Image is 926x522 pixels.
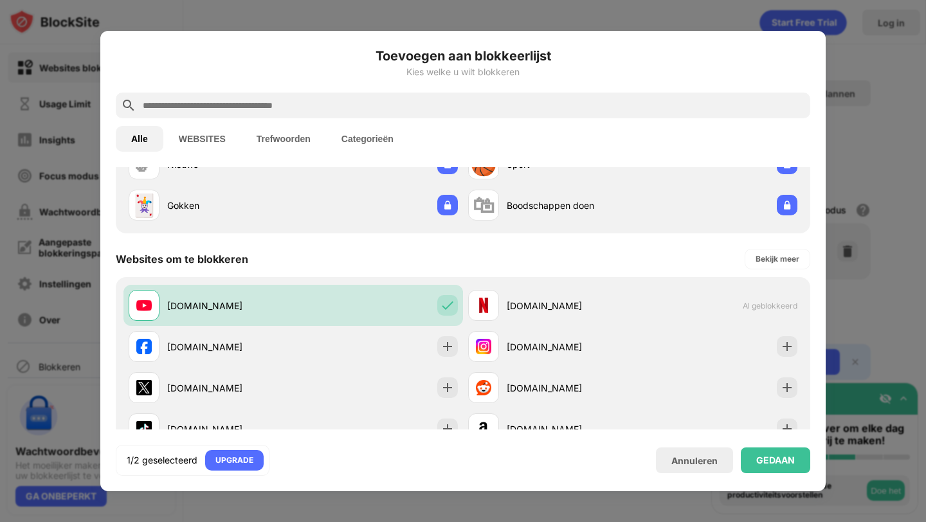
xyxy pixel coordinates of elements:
[756,253,799,265] div: Bekijk meer
[131,192,158,219] div: 🃏
[215,454,253,467] div: UPGRADE
[507,199,633,212] div: Boodschappen doen
[507,422,633,436] div: [DOMAIN_NAME]
[163,126,241,152] button: WEBSITES
[507,299,633,312] div: [DOMAIN_NAME]
[476,380,491,395] img: favicons
[476,298,491,313] img: favicons
[136,339,152,354] img: favicons
[116,126,163,152] button: Alle
[671,455,718,466] div: Annuleren
[507,381,633,395] div: [DOMAIN_NAME]
[326,126,409,152] button: Categorieën
[116,46,810,66] h6: Toevoegen aan blokkeerlijst
[476,339,491,354] img: favicons
[743,301,797,310] span: Al geblokkeerd
[167,422,293,436] div: [DOMAIN_NAME]
[241,126,326,152] button: Trefwoorden
[507,340,633,354] div: [DOMAIN_NAME]
[136,421,152,437] img: favicons
[136,298,152,313] img: favicons
[116,253,248,265] div: Websites om te blokkeren
[116,67,810,77] div: Kies welke u wilt blokkeren
[136,380,152,395] img: favicons
[127,454,197,467] div: 1/2 geselecteerd
[167,340,293,354] div: [DOMAIN_NAME]
[476,421,491,437] img: favicons
[167,199,293,212] div: Gokken
[121,98,136,113] img: search.svg
[167,381,293,395] div: [DOMAIN_NAME]
[167,299,293,312] div: [DOMAIN_NAME]
[756,455,795,465] div: GEDAAN
[473,192,495,219] div: 🛍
